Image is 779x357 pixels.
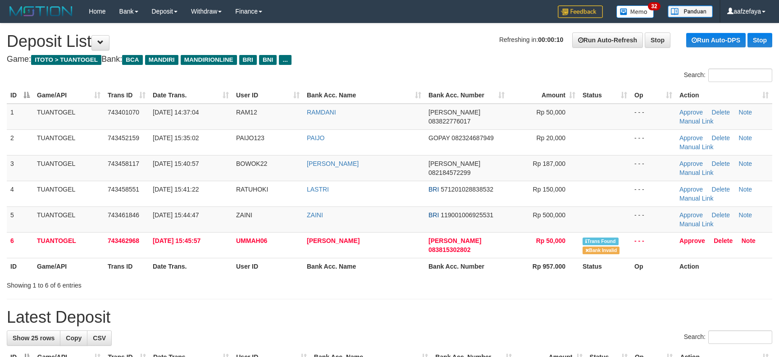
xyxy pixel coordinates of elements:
[579,87,631,104] th: Status: activate to sort column ascending
[7,232,33,258] td: 6
[676,258,772,275] th: Action
[558,5,603,18] img: Feedback.jpg
[104,87,149,104] th: Trans ID: activate to sort column ascending
[7,181,33,206] td: 4
[712,211,730,219] a: Delete
[533,211,565,219] span: Rp 500,000
[708,330,772,344] input: Search:
[679,237,705,244] a: Approve
[66,334,82,342] span: Copy
[33,87,104,104] th: Game/API: activate to sort column ascending
[676,87,772,104] th: Action: activate to sort column ascending
[307,134,324,142] a: PAIJO
[428,211,439,219] span: BRI
[232,258,303,275] th: User ID
[279,55,291,65] span: ...
[684,330,772,344] label: Search:
[428,169,470,176] span: Copy 082184572299 to clipboard
[108,134,139,142] span: 743452159
[104,258,149,275] th: Trans ID
[499,36,563,43] span: Refreshing in:
[149,258,232,275] th: Date Trans.
[425,258,508,275] th: Bank Acc. Number
[153,134,199,142] span: [DATE] 15:35:02
[108,237,139,244] span: 743462968
[7,330,60,346] a: Show 25 rows
[679,143,714,151] a: Manual Link
[451,134,493,142] span: Copy 082324687949 to clipboard
[428,237,481,244] span: [PERSON_NAME]
[307,109,336,116] a: RAMDANI
[739,160,752,167] a: Note
[508,258,579,275] th: Rp 957.000
[236,237,267,244] span: UMMAH06
[739,134,752,142] a: Note
[7,277,318,290] div: Showing 1 to 6 of 6 entries
[7,104,33,130] td: 1
[7,308,772,326] h1: Latest Deposit
[508,87,579,104] th: Amount: activate to sort column ascending
[7,129,33,155] td: 2
[153,186,199,193] span: [DATE] 15:41:22
[307,186,329,193] a: LASTRI
[31,55,101,65] span: ITOTO > TUANTOGEL
[33,129,104,155] td: TUANTOGEL
[425,87,508,104] th: Bank Acc. Number: activate to sort column ascending
[679,169,714,176] a: Manual Link
[712,109,730,116] a: Delete
[259,55,277,65] span: BNI
[153,211,199,219] span: [DATE] 15:44:47
[232,87,303,104] th: User ID: activate to sort column ascending
[428,109,480,116] span: [PERSON_NAME]
[236,109,257,116] span: RAM12
[533,160,565,167] span: Rp 187,000
[153,109,199,116] span: [DATE] 14:37:04
[631,206,676,232] td: - - -
[648,2,660,10] span: 32
[579,258,631,275] th: Status
[303,87,425,104] th: Bank Acc. Name: activate to sort column ascending
[742,237,756,244] a: Note
[538,36,563,43] strong: 00:00:10
[679,134,703,142] a: Approve
[236,186,268,193] span: RATUHOKI
[7,87,33,104] th: ID: activate to sort column descending
[583,247,620,254] span: Bank is not match
[679,118,714,125] a: Manual Link
[428,246,470,253] span: Copy 083815302802 to clipboard
[307,211,323,219] a: ZAINI
[679,220,714,228] a: Manual Link
[686,33,746,47] a: Run Auto-DPS
[631,258,676,275] th: Op
[572,32,643,48] a: Run Auto-Refresh
[679,186,703,193] a: Approve
[616,5,654,18] img: Button%20Memo.svg
[33,104,104,130] td: TUANTOGEL
[428,160,480,167] span: [PERSON_NAME]
[236,211,252,219] span: ZAINI
[739,211,752,219] a: Note
[712,186,730,193] a: Delete
[712,134,730,142] a: Delete
[631,87,676,104] th: Op: activate to sort column ascending
[739,109,752,116] a: Note
[7,55,772,64] h4: Game: Bank:
[631,232,676,258] td: - - -
[7,32,772,50] h1: Deposit List
[33,258,104,275] th: Game/API
[441,186,493,193] span: Copy 571201028838532 to clipboard
[747,33,772,47] a: Stop
[631,155,676,181] td: - - -
[631,104,676,130] td: - - -
[60,330,87,346] a: Copy
[108,211,139,219] span: 743461846
[145,55,178,65] span: MANDIRI
[13,334,55,342] span: Show 25 rows
[236,160,267,167] span: BOWOK22
[536,134,565,142] span: Rp 20,000
[536,109,565,116] span: Rp 50,000
[645,32,670,48] a: Stop
[33,232,104,258] td: TUANTOGEL
[739,186,752,193] a: Note
[122,55,142,65] span: BCA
